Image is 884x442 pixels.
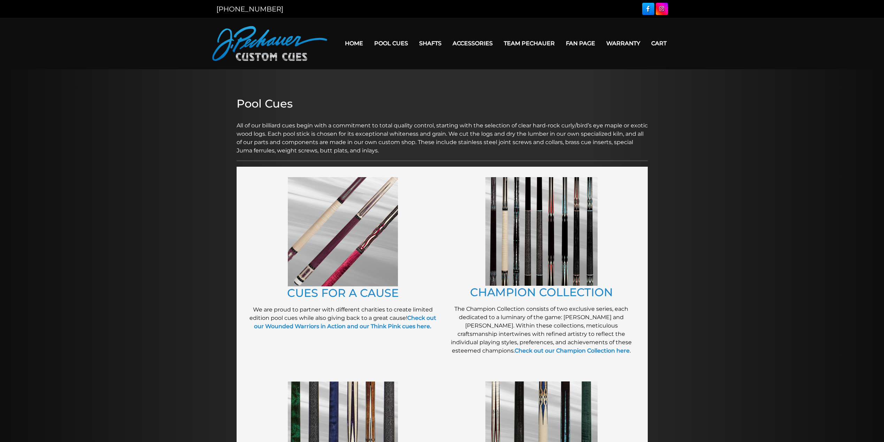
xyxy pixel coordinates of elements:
a: Check out our Champion Collection here [515,347,630,354]
img: Pechauer Custom Cues [212,26,327,61]
p: We are proud to partner with different charities to create limited edition pool cues while also g... [247,306,439,331]
a: Cart [646,34,672,52]
a: CUES FOR A CAUSE [287,286,399,300]
a: Fan Page [560,34,601,52]
a: Shafts [414,34,447,52]
a: Accessories [447,34,498,52]
a: Warranty [601,34,646,52]
a: Pool Cues [369,34,414,52]
a: Home [339,34,369,52]
a: Check out our Wounded Warriors in Action and our Think Pink cues here. [254,315,436,330]
a: CHAMPION COLLECTION [470,285,613,299]
h2: Pool Cues [237,97,648,110]
p: All of our billiard cues begin with a commitment to total quality control, starting with the sele... [237,113,648,155]
a: [PHONE_NUMBER] [216,5,283,13]
a: Team Pechauer [498,34,560,52]
p: The Champion Collection consists of two exclusive series, each dedicated to a luminary of the gam... [446,305,637,355]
